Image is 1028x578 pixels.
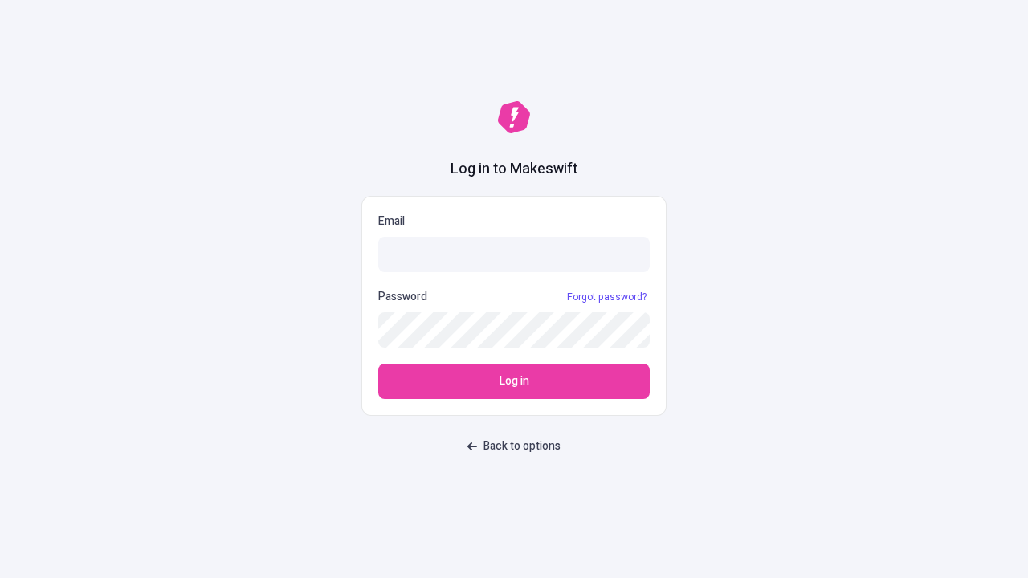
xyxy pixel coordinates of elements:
[378,364,650,399] button: Log in
[500,372,529,390] span: Log in
[378,213,650,230] p: Email
[451,159,577,180] h1: Log in to Makeswift
[458,432,570,461] button: Back to options
[378,237,650,272] input: Email
[378,288,427,306] p: Password
[564,291,650,303] a: Forgot password?
[483,438,561,455] span: Back to options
